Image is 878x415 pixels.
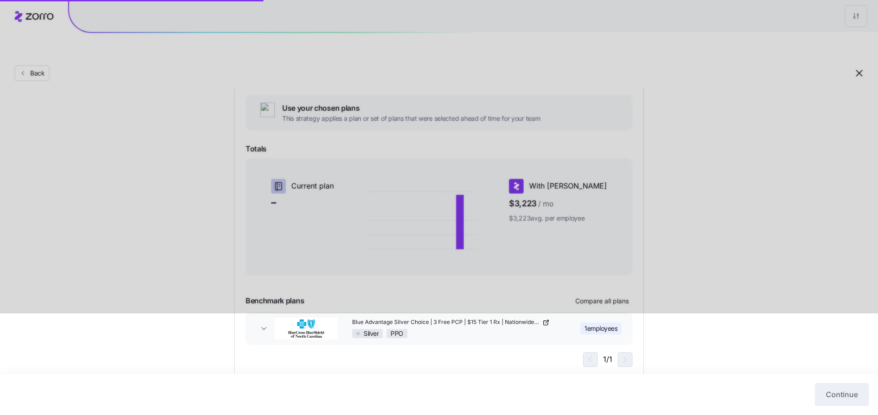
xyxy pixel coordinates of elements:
span: Silver [364,329,379,338]
span: Blue Advantage Silver Choice | 3 Free PCP | $15 Tier 1 Rx | Nationwide Doctors [352,318,541,326]
a: Blue Advantage Silver Choice | 3 Free PCP | $15 Tier 1 Rx | Nationwide Doctors [352,318,550,326]
img: BlueCross BlueShield of North Carolina [275,318,337,340]
button: Continue [815,383,869,406]
button: BlueCross BlueShield of North CarolinaBlue Advantage Silver Choice | 3 Free PCP | $15 Tier 1 Rx |... [246,312,632,345]
span: 1 employees [584,324,617,333]
span: PPO [391,329,403,338]
span: Continue [826,389,858,400]
div: 1 / 1 [583,352,632,367]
